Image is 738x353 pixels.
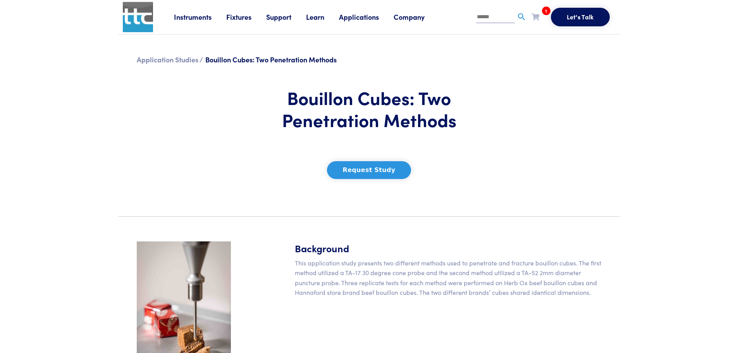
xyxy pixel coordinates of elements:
h1: Bouillon Cubes: Two Penetration Methods [255,86,483,131]
a: Instruments [174,12,226,22]
span: Bouillon Cubes: Two Penetration Methods [205,55,337,64]
img: ttc_logo_1x1_v1.0.png [123,2,153,32]
a: Support [266,12,306,22]
p: This application study presents two different methods used to penetrate and fracture bouillon cub... [295,258,602,298]
button: Let's Talk [551,8,610,26]
a: Applications [339,12,394,22]
a: Learn [306,12,339,22]
button: Request Study [327,161,411,179]
span: 1 [542,7,550,15]
a: 1 [532,12,539,21]
a: Application Studies / [137,55,203,64]
a: Company [394,12,439,22]
a: Fixtures [226,12,266,22]
h5: Background [295,241,602,255]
